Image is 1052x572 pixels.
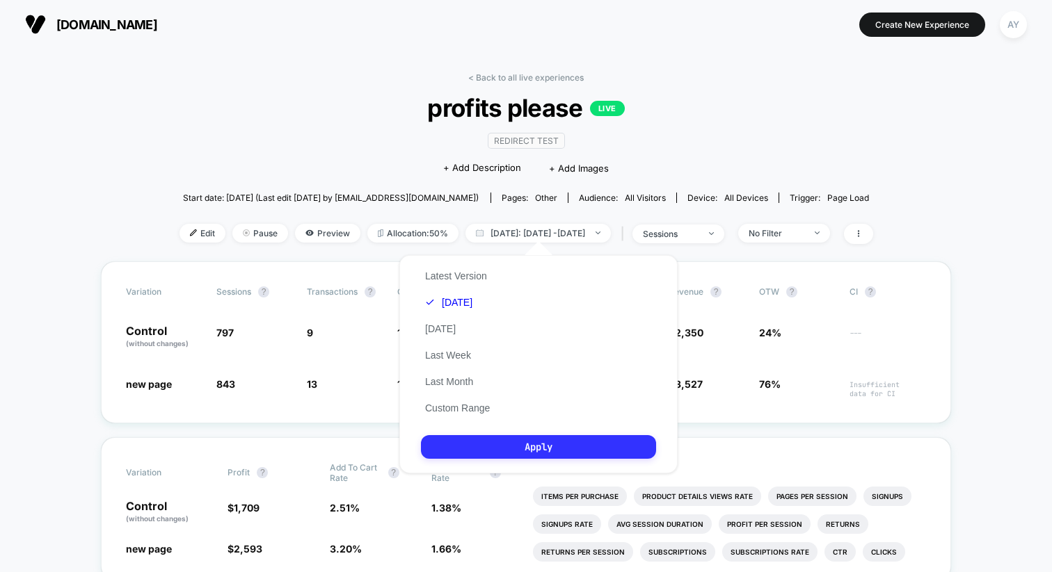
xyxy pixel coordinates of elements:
[533,514,601,534] li: Signups Rate
[815,231,820,234] img: end
[643,229,699,239] div: sessions
[768,487,856,506] li: Pages Per Session
[625,193,666,203] span: All Visitors
[996,10,1031,39] button: AY
[850,329,926,349] span: ---
[234,543,262,555] span: 2,593
[850,286,926,297] span: CI
[502,193,557,203] div: Pages:
[676,193,779,203] span: Device:
[863,542,905,562] li: Clicks
[710,286,722,297] button: ?
[258,286,269,297] button: ?
[330,462,381,483] span: Add To Cart Rate
[790,193,869,203] div: Trigger:
[468,72,584,83] a: < Back to all live experiences
[330,502,360,514] span: 2.51 %
[56,17,157,32] span: [DOMAIN_NAME]
[307,286,358,297] span: Transactions
[365,286,376,297] button: ?
[330,543,362,555] span: 3.20 %
[865,286,876,297] button: ?
[818,514,868,534] li: Returns
[533,487,627,506] li: Items Per Purchase
[126,378,172,390] span: new page
[824,542,856,562] li: Ctr
[759,378,781,390] span: 76%
[126,500,214,524] p: Control
[214,93,838,122] span: profits please
[488,133,565,149] span: Redirect Test
[827,193,869,203] span: Page Load
[421,322,460,335] button: [DATE]
[443,161,521,175] span: + Add Description
[719,514,811,534] li: Profit Per Session
[307,378,317,390] span: 13
[421,435,656,459] button: Apply
[180,224,225,243] span: Edit
[863,487,911,506] li: Signups
[850,380,926,398] span: Insufficient data for CI
[421,270,491,282] button: Latest Version
[257,467,268,478] button: ?
[228,502,260,514] span: $
[618,224,632,244] span: |
[126,286,202,297] span: Variation
[295,224,360,243] span: Preview
[126,462,202,483] span: Variation
[228,467,250,477] span: Profit
[228,543,262,555] span: $
[579,193,666,203] div: Audience:
[183,193,479,203] span: Start date: [DATE] (Last edit [DATE] by [EMAIL_ADDRESS][DOMAIN_NAME])
[216,378,235,390] span: 843
[21,13,161,35] button: [DOMAIN_NAME]
[476,229,484,236] img: calendar
[126,325,202,349] p: Control
[378,229,383,237] img: rebalance
[640,542,715,562] li: Subscriptions
[465,224,611,243] span: [DATE]: [DATE] - [DATE]
[126,514,189,523] span: (without changes)
[533,462,926,473] p: Would like to see more reports?
[535,193,557,203] span: other
[634,487,761,506] li: Product Details Views Rate
[608,514,712,534] li: Avg Session Duration
[859,13,985,37] button: Create New Experience
[722,542,818,562] li: Subscriptions Rate
[126,543,172,555] span: new page
[367,224,459,243] span: Allocation: 50%
[786,286,797,297] button: ?
[190,229,197,236] img: edit
[216,286,251,297] span: Sessions
[431,502,461,514] span: 1.38 %
[421,296,477,309] button: [DATE]
[596,231,600,234] img: end
[759,286,836,297] span: OTW
[243,229,250,236] img: end
[724,193,768,203] span: all devices
[431,543,461,555] span: 1.66 %
[234,502,260,514] span: 1,709
[126,339,189,348] span: (without changes)
[590,101,625,116] p: LIVE
[232,224,288,243] span: Pause
[1000,11,1027,38] div: AY
[533,542,633,562] li: Returns Per Session
[709,232,714,235] img: end
[421,402,494,414] button: Custom Range
[25,14,46,35] img: Visually logo
[421,375,477,388] button: Last Month
[749,228,804,238] div: No Filter
[216,327,234,338] span: 797
[307,327,313,338] span: 9
[549,163,609,174] span: + Add Images
[759,327,781,338] span: 24%
[421,349,475,361] button: Last Week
